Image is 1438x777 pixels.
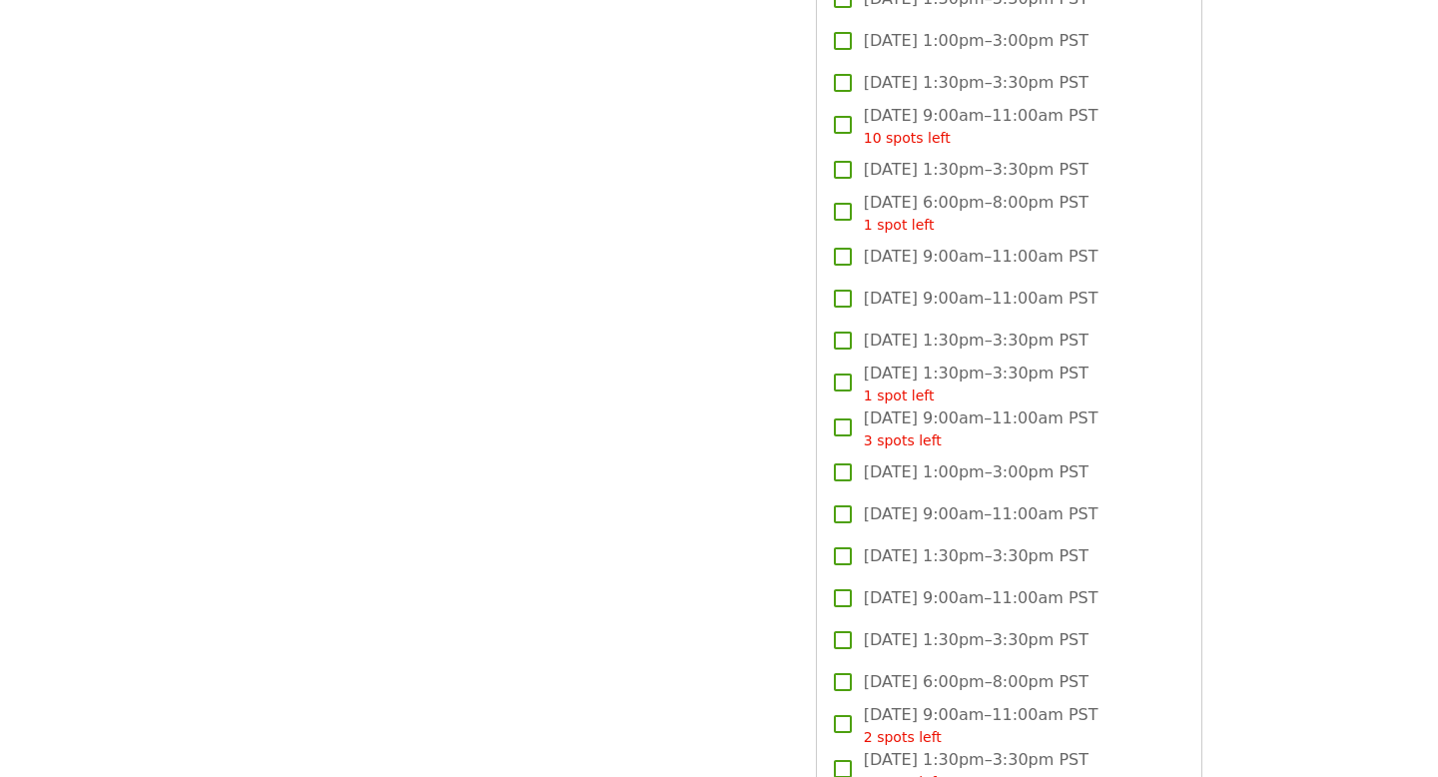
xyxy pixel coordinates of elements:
[864,586,1098,610] span: [DATE] 9:00am–11:00am PST
[864,670,1088,694] span: [DATE] 6:00pm–8:00pm PST
[864,406,1098,451] span: [DATE] 9:00am–11:00am PST
[864,191,1088,236] span: [DATE] 6:00pm–8:00pm PST
[864,217,935,233] span: 1 spot left
[864,329,1088,353] span: [DATE] 1:30pm–3:30pm PST
[864,158,1088,182] span: [DATE] 1:30pm–3:30pm PST
[864,104,1098,149] span: [DATE] 9:00am–11:00am PST
[864,362,1088,406] span: [DATE] 1:30pm–3:30pm PST
[864,460,1088,484] span: [DATE] 1:00pm–3:00pm PST
[864,544,1088,568] span: [DATE] 1:30pm–3:30pm PST
[864,130,951,146] span: 10 spots left
[864,245,1098,269] span: [DATE] 9:00am–11:00am PST
[864,628,1088,652] span: [DATE] 1:30pm–3:30pm PST
[864,71,1088,95] span: [DATE] 1:30pm–3:30pm PST
[864,287,1098,311] span: [DATE] 9:00am–11:00am PST
[864,729,942,745] span: 2 spots left
[864,502,1098,526] span: [DATE] 9:00am–11:00am PST
[864,388,935,403] span: 1 spot left
[864,703,1098,748] span: [DATE] 9:00am–11:00am PST
[864,432,942,448] span: 3 spots left
[864,29,1088,53] span: [DATE] 1:00pm–3:00pm PST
